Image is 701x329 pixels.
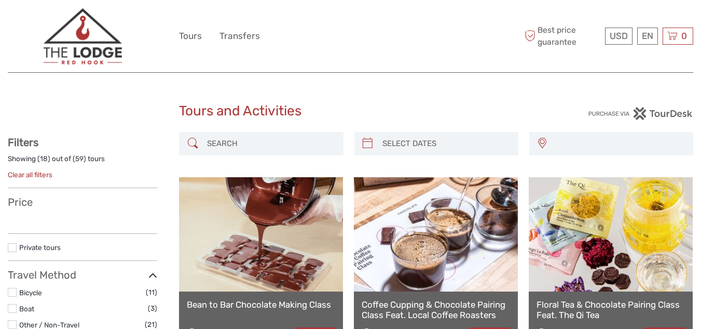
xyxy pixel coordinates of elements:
[8,196,157,208] h3: Price
[219,29,260,44] a: Transfers
[8,136,38,149] strong: Filters
[680,31,689,41] span: 0
[75,154,84,164] label: 59
[610,31,628,41] span: USD
[146,286,157,298] span: (11)
[40,154,48,164] label: 18
[19,288,42,297] a: Bicycle
[148,302,157,314] span: (3)
[588,107,693,120] img: PurchaseViaTourDesk.png
[179,29,202,44] a: Tours
[19,321,79,329] a: Other / Non-Travel
[19,243,61,252] a: Private tours
[378,135,513,153] input: SELECT DATES
[362,299,510,321] a: Coffee Cupping & Chocolate Pairing Class Feat. Local Coffee Roasters
[8,154,157,170] div: Showing ( ) out of ( ) tours
[8,269,157,281] h3: Travel Method
[537,299,685,321] a: Floral Tea & Chocolate Pairing Class Feat. The Qi Tea
[203,135,338,153] input: SEARCH
[522,24,602,47] span: Best price guarantee
[43,8,122,64] img: 3372-446ee131-1f5f-44bb-ab65-b016f9bed1fb_logo_big.png
[8,170,52,179] a: Clear all filters
[637,28,658,45] div: EN
[179,103,522,120] h1: Tours and Activities
[19,305,34,313] a: Boat
[187,299,335,310] a: Bean to Bar Chocolate Making Class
